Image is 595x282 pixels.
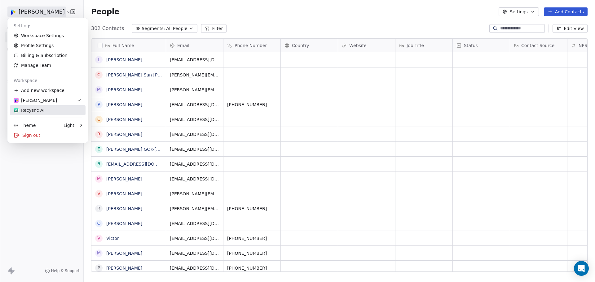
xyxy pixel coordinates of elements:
[10,76,86,85] div: Workspace
[10,85,86,95] div: Add new workspace
[14,97,57,103] div: [PERSON_NAME]
[10,130,86,140] div: Sign out
[64,122,74,128] div: Light
[14,122,36,128] div: Theme
[10,21,86,31] div: Settings
[10,31,86,41] a: Workspace Settings
[10,50,86,60] a: Billing & Subscription
[14,107,45,113] div: Recysnc AI
[10,41,86,50] a: Profile Settings
[14,98,19,103] img: Apprezo%20final%20Logo.png
[10,60,86,70] a: Manage Team
[14,108,19,113] img: 7d7e097f7_logo.png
